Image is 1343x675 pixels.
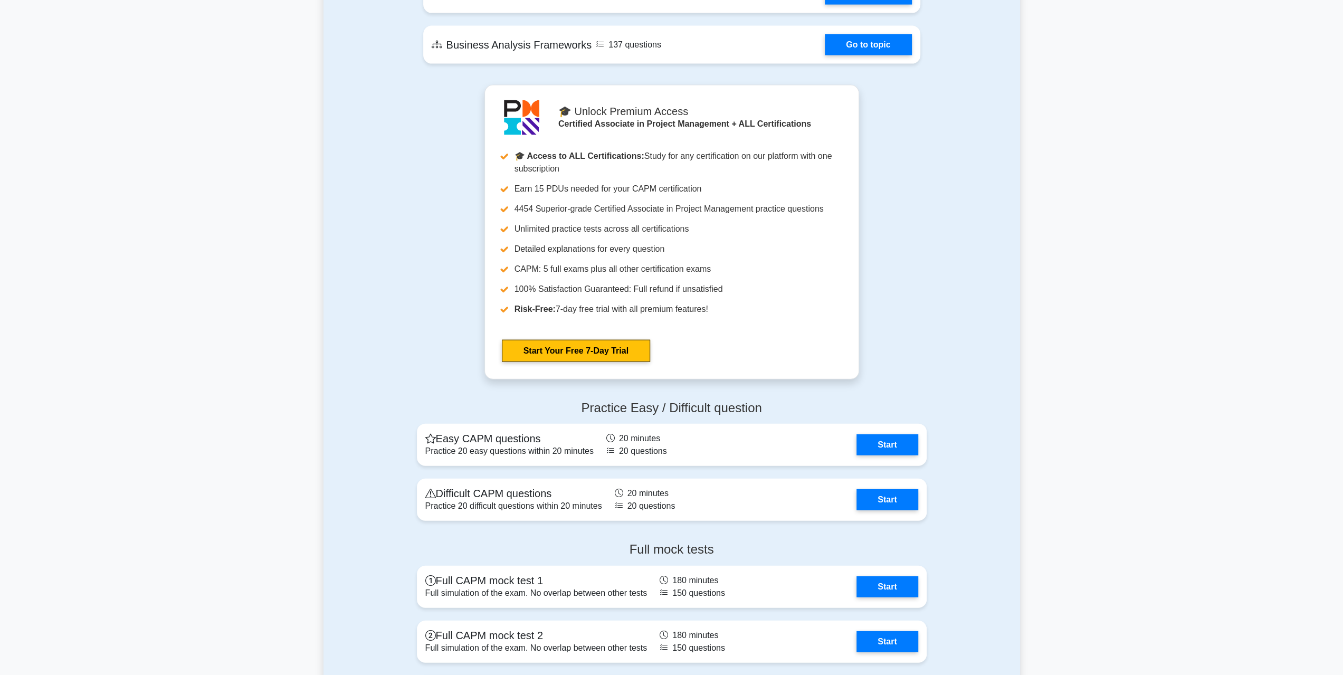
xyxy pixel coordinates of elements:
a: Start [856,576,918,597]
a: Start [856,631,918,652]
h4: Full mock tests [417,542,927,557]
a: Start [856,434,918,455]
a: Start [856,489,918,510]
a: Start Your Free 7-Day Trial [502,340,650,362]
h4: Practice Easy / Difficult question [417,401,927,416]
a: Go to topic [825,34,911,55]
